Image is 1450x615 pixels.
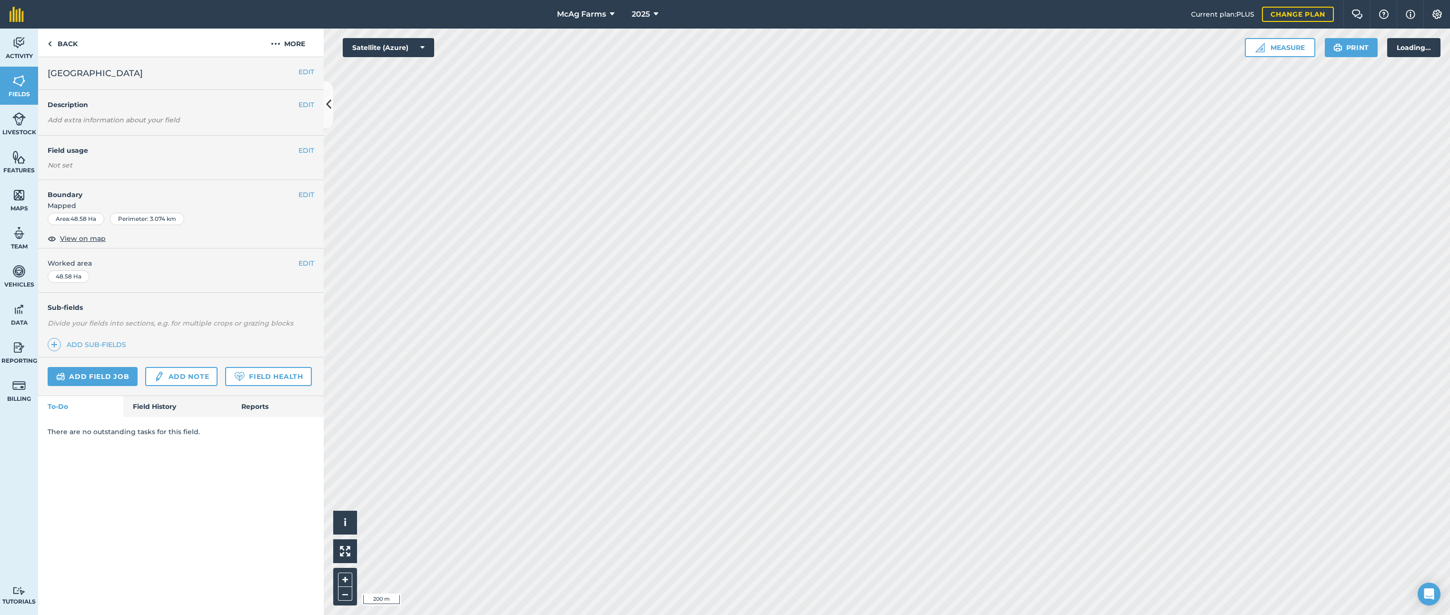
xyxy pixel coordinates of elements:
button: EDIT [298,145,314,156]
a: Add sub-fields [48,338,130,351]
a: Add note [145,367,218,386]
img: svg+xml;base64,PHN2ZyB4bWxucz0iaHR0cDovL3d3dy53My5vcmcvMjAwMC9zdmciIHdpZHRoPSIxOSIgaGVpZ2h0PSIyNC... [1333,42,1342,53]
img: svg+xml;base64,PHN2ZyB4bWxucz0iaHR0cDovL3d3dy53My5vcmcvMjAwMC9zdmciIHdpZHRoPSI1NiIgaGVpZ2h0PSI2MC... [12,188,26,202]
span: i [344,516,347,528]
img: svg+xml;base64,PHN2ZyB4bWxucz0iaHR0cDovL3d3dy53My5vcmcvMjAwMC9zdmciIHdpZHRoPSIyMCIgaGVpZ2h0PSIyNC... [271,38,280,50]
a: Reports [232,396,324,417]
button: + [338,573,352,587]
img: Ruler icon [1255,43,1265,52]
div: Open Intercom Messenger [1418,583,1440,605]
div: Not set [48,160,314,170]
em: Divide your fields into sections, e.g. for multiple crops or grazing blocks [48,319,293,327]
button: More [252,29,324,57]
span: Mapped [38,200,324,211]
button: Measure [1245,38,1315,57]
button: Print [1325,38,1378,57]
h4: Description [48,99,314,110]
img: svg+xml;base64,PHN2ZyB4bWxucz0iaHR0cDovL3d3dy53My5vcmcvMjAwMC9zdmciIHdpZHRoPSI5IiBoZWlnaHQ9IjI0Ii... [48,38,52,50]
img: Two speech bubbles overlapping with the left bubble in the forefront [1351,10,1363,19]
a: Back [38,29,87,57]
img: svg+xml;base64,PHN2ZyB4bWxucz0iaHR0cDovL3d3dy53My5vcmcvMjAwMC9zdmciIHdpZHRoPSI1NiIgaGVpZ2h0PSI2MC... [12,150,26,164]
span: 2025 [632,9,650,20]
h4: Sub-fields [38,302,324,313]
span: [GEOGRAPHIC_DATA] [48,67,143,80]
img: svg+xml;base64,PD94bWwgdmVyc2lvbj0iMS4wIiBlbmNvZGluZz0idXRmLTgiPz4KPCEtLSBHZW5lcmF0b3I6IEFkb2JlIE... [12,340,26,355]
button: EDIT [298,258,314,268]
button: Satellite (Azure) [343,38,434,57]
div: 48.58 Ha [48,270,89,283]
div: Loading... [1387,38,1440,57]
img: svg+xml;base64,PHN2ZyB4bWxucz0iaHR0cDovL3d3dy53My5vcmcvMjAwMC9zdmciIHdpZHRoPSIxNCIgaGVpZ2h0PSIyNC... [51,339,58,350]
h4: Boundary [38,180,298,200]
img: svg+xml;base64,PHN2ZyB4bWxucz0iaHR0cDovL3d3dy53My5vcmcvMjAwMC9zdmciIHdpZHRoPSIxNyIgaGVpZ2h0PSIxNy... [1406,9,1415,20]
img: svg+xml;base64,PD94bWwgdmVyc2lvbj0iMS4wIiBlbmNvZGluZz0idXRmLTgiPz4KPCEtLSBHZW5lcmF0b3I6IEFkb2JlIE... [12,378,26,393]
img: svg+xml;base64,PD94bWwgdmVyc2lvbj0iMS4wIiBlbmNvZGluZz0idXRmLTgiPz4KPCEtLSBHZW5lcmF0b3I6IEFkb2JlIE... [12,226,26,240]
img: svg+xml;base64,PD94bWwgdmVyc2lvbj0iMS4wIiBlbmNvZGluZz0idXRmLTgiPz4KPCEtLSBHZW5lcmF0b3I6IEFkb2JlIE... [154,371,164,382]
img: svg+xml;base64,PD94bWwgdmVyc2lvbj0iMS4wIiBlbmNvZGluZz0idXRmLTgiPz4KPCEtLSBHZW5lcmF0b3I6IEFkb2JlIE... [12,36,26,50]
img: svg+xml;base64,PD94bWwgdmVyc2lvbj0iMS4wIiBlbmNvZGluZz0idXRmLTgiPz4KPCEtLSBHZW5lcmF0b3I6IEFkb2JlIE... [56,371,65,382]
a: Add field job [48,367,138,386]
img: A cog icon [1431,10,1443,19]
em: Add extra information about your field [48,116,180,124]
span: Current plan : PLUS [1191,9,1254,20]
img: svg+xml;base64,PHN2ZyB4bWxucz0iaHR0cDovL3d3dy53My5vcmcvMjAwMC9zdmciIHdpZHRoPSI1NiIgaGVpZ2h0PSI2MC... [12,74,26,88]
div: Area : 48.58 Ha [48,213,104,225]
img: Four arrows, one pointing top left, one top right, one bottom right and the last bottom left [340,546,350,556]
img: A question mark icon [1378,10,1390,19]
button: – [338,587,352,601]
a: To-Do [38,396,123,417]
a: Change plan [1262,7,1334,22]
h4: Field usage [48,145,298,156]
button: EDIT [298,189,314,200]
div: Perimeter : 3.074 km [110,213,184,225]
button: EDIT [298,99,314,110]
button: View on map [48,233,106,244]
p: There are no outstanding tasks for this field. [48,427,314,437]
span: Worked area [48,258,314,268]
img: svg+xml;base64,PD94bWwgdmVyc2lvbj0iMS4wIiBlbmNvZGluZz0idXRmLTgiPz4KPCEtLSBHZW5lcmF0b3I6IEFkb2JlIE... [12,112,26,126]
img: svg+xml;base64,PD94bWwgdmVyc2lvbj0iMS4wIiBlbmNvZGluZz0idXRmLTgiPz4KPCEtLSBHZW5lcmF0b3I6IEFkb2JlIE... [12,302,26,317]
img: svg+xml;base64,PD94bWwgdmVyc2lvbj0iMS4wIiBlbmNvZGluZz0idXRmLTgiPz4KPCEtLSBHZW5lcmF0b3I6IEFkb2JlIE... [12,586,26,595]
a: Field Health [225,367,311,386]
span: View on map [60,233,106,244]
span: McAg Farms [557,9,606,20]
img: fieldmargin Logo [10,7,24,22]
a: Field History [123,396,231,417]
button: i [333,511,357,535]
img: svg+xml;base64,PHN2ZyB4bWxucz0iaHR0cDovL3d3dy53My5vcmcvMjAwMC9zdmciIHdpZHRoPSIxOCIgaGVpZ2h0PSIyNC... [48,233,56,244]
button: EDIT [298,67,314,77]
img: svg+xml;base64,PD94bWwgdmVyc2lvbj0iMS4wIiBlbmNvZGluZz0idXRmLTgiPz4KPCEtLSBHZW5lcmF0b3I6IEFkb2JlIE... [12,264,26,278]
